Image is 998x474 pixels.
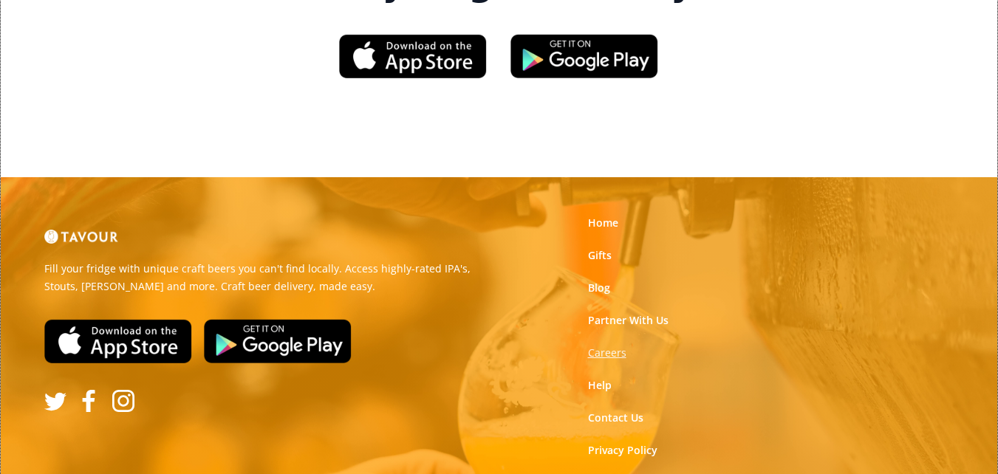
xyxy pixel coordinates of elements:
[588,443,657,458] a: Privacy Policy
[588,248,612,263] a: Gifts
[44,260,488,295] p: Fill your fridge with unique craft beers you can't find locally. Access highly-rated IPA's, Stout...
[588,281,610,295] a: Blog
[588,411,643,425] a: Contact Us
[588,378,612,393] a: Help
[588,313,669,328] a: Partner With Us
[588,346,626,360] a: Careers
[588,216,618,230] a: Home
